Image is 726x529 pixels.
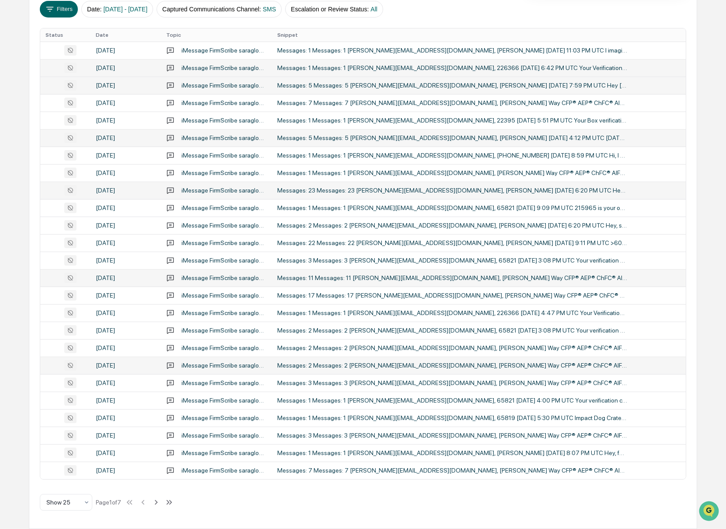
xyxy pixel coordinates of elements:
[96,239,156,246] div: [DATE]
[277,239,627,246] div: Messages: 22 Messages: 22 [PERSON_NAME][EMAIL_ADDRESS][DOMAIN_NAME], [PERSON_NAME] [DATE] 9:11 PM...
[181,397,266,404] div: iMessage FirmScribe saraglobalwealthstrategies.ios Conversation with 65821 1 Message
[96,134,156,141] div: [DATE]
[277,414,627,421] div: Messages: 1 Messages: 1 [PERSON_NAME][EMAIL_ADDRESS][DOMAIN_NAME], 65819 [DATE] 5:30 PM UTC Impac...
[181,152,266,159] div: iMessage FirmScribe saraglobalwealthstrategies.ios Conversation with 15183940988 1 Message
[96,169,156,176] div: [DATE]
[272,28,686,42] th: Snippet
[698,500,722,524] iframe: Open customer support
[181,467,266,474] div: iMessage FirmScribe saraglobalwealthstrategies.ios Conversation with [PERSON_NAME] CFP AEP ChFC A...
[277,449,627,456] div: Messages: 1 Messages: 1 [PERSON_NAME][EMAIL_ADDRESS][DOMAIN_NAME], [PERSON_NAME] [DATE] 8:07 PM U...
[9,67,24,83] img: 1746055101610-c473b297-6a78-478c-a979-82029cc54cd1
[96,432,156,439] div: [DATE]
[181,169,266,176] div: iMessage FirmScribe saraglobalwealthstrategies.ios Conversation with [PERSON_NAME] CFP AEP ChFC A...
[96,397,156,404] div: [DATE]
[5,123,59,139] a: 🔎Data Lookup
[181,257,266,264] div: iMessage FirmScribe saraglobalwealthstrategies.ios Conversation with 65821 3 Messages
[181,82,266,89] div: iMessage FirmScribe saraglobalwealthstrategies.ios Conversation with [PERSON_NAME] 5 Messages
[277,309,627,316] div: Messages: 1 Messages: 1 [PERSON_NAME][EMAIL_ADDRESS][DOMAIN_NAME], 226366 [DATE] 4:47 PM UTC Your...
[96,379,156,386] div: [DATE]
[9,111,16,118] div: 🖐️
[277,257,627,264] div: Messages: 3 Messages: 3 [PERSON_NAME][EMAIL_ADDRESS][DOMAIN_NAME], 65821 [DATE] 3:08 PM UTC Your ...
[277,99,627,106] div: Messages: 7 Messages: 7 [PERSON_NAME][EMAIL_ADDRESS][DOMAIN_NAME], [PERSON_NAME] Way CFP® AEP® Ch...
[96,204,156,211] div: [DATE]
[277,292,627,299] div: Messages: 17 Messages: 17 [PERSON_NAME][EMAIL_ADDRESS][DOMAIN_NAME], [PERSON_NAME] Way CFP® AEP® ...
[91,28,161,42] th: Date
[181,187,266,194] div: iMessage FirmScribe saraglobalwealthstrategies.ios Conversation with [PERSON_NAME] 23 Messages
[181,327,266,334] div: iMessage FirmScribe saraglobalwealthstrategies.ios Conversation with 65821 2 Messages
[96,117,156,124] div: [DATE]
[157,1,282,18] button: Captured Communications Channel:SMS
[96,64,156,71] div: [DATE]
[277,117,627,124] div: Messages: 1 Messages: 1 [PERSON_NAME][EMAIL_ADDRESS][DOMAIN_NAME], 22395 [DATE] 5:51 PM UTC Your ...
[96,222,156,229] div: [DATE]
[181,222,266,229] div: iMessage FirmScribe saraglobalwealthstrategies.ios Conversation with [PERSON_NAME] 2 Messages
[62,148,106,155] a: Powered byPylon
[277,397,627,404] div: Messages: 1 Messages: 1 [PERSON_NAME][EMAIL_ADDRESS][DOMAIN_NAME], 65821 [DATE] 4:00 PM UTC Your ...
[96,47,156,54] div: [DATE]
[181,47,266,54] div: iMessage FirmScribe saraglobalwealthstrategies.ios Conversation with [PERSON_NAME] 1 Message
[96,309,156,316] div: [DATE]
[72,110,108,119] span: Attestations
[181,134,266,141] div: iMessage FirmScribe saraglobalwealthstrategies.ios Conversation with [PERSON_NAME] 5 Messages
[96,449,156,456] div: [DATE]
[277,134,627,141] div: Messages: 5 Messages: 5 [PERSON_NAME][EMAIL_ADDRESS][DOMAIN_NAME], [PERSON_NAME] [DATE] 4:12 PM U...
[181,292,266,299] div: iMessage FirmScribe saraglobalwealthstrategies.ios Conversation with [PERSON_NAME] CFP AEP ChFC A...
[181,99,266,106] div: iMessage FirmScribe saraglobalwealthstrategies.ios Conversation with [PERSON_NAME] CFP AEP ChFC A...
[96,99,156,106] div: [DATE]
[96,362,156,369] div: [DATE]
[81,1,153,18] button: Date:[DATE] - [DATE]
[181,239,266,246] div: iMessage FirmScribe saraglobalwealthstrategies.ios Conversation with [PERSON_NAME] 22 Messages
[277,362,627,369] div: Messages: 2 Messages: 2 [PERSON_NAME][EMAIL_ADDRESS][DOMAIN_NAME], [PERSON_NAME] Way CFP® AEP® Ch...
[277,327,627,334] div: Messages: 2 Messages: 2 [PERSON_NAME][EMAIL_ADDRESS][DOMAIN_NAME], 65821 [DATE] 3:08 PM UTC Your ...
[181,344,266,351] div: iMessage FirmScribe saraglobalwealthstrategies.ios Conversation with [PERSON_NAME] CFP AEP ChFC A...
[277,274,627,281] div: Messages: 11 Messages: 11 [PERSON_NAME][EMAIL_ADDRESS][DOMAIN_NAME], [PERSON_NAME] Way CFP® AEP® ...
[96,467,156,474] div: [DATE]
[40,28,91,42] th: Status
[370,6,377,13] span: All
[96,292,156,299] div: [DATE]
[277,344,627,351] div: Messages: 2 Messages: 2 [PERSON_NAME][EMAIL_ADDRESS][DOMAIN_NAME], [PERSON_NAME] Way CFP® AEP® Ch...
[181,274,266,281] div: iMessage FirmScribe saraglobalwealthstrategies.ios Conversation with [PERSON_NAME] CFP AEP ChFC A...
[96,274,156,281] div: [DATE]
[277,169,627,176] div: Messages: 1 Messages: 1 [PERSON_NAME][EMAIL_ADDRESS][DOMAIN_NAME], [PERSON_NAME] Way CFP® AEP® Ch...
[277,47,627,54] div: Messages: 1 Messages: 1 [PERSON_NAME][EMAIL_ADDRESS][DOMAIN_NAME], [PERSON_NAME] [DATE] 11:03 PM ...
[181,379,266,386] div: iMessage FirmScribe saraglobalwealthstrategies.ios Conversation with [PERSON_NAME] CFP AEP ChFC A...
[96,82,156,89] div: [DATE]
[181,117,266,124] div: iMessage FirmScribe saraglobalwealthstrategies.ios Conversation with 22395 1 Message
[161,28,272,42] th: Topic
[103,6,147,13] span: [DATE] - [DATE]
[96,414,156,421] div: [DATE]
[149,70,159,80] button: Start new chat
[277,152,627,159] div: Messages: 1 Messages: 1 [PERSON_NAME][EMAIL_ADDRESS][DOMAIN_NAME], [PHONE_NUMBER] [DATE] 8:59 PM ...
[277,82,627,89] div: Messages: 5 Messages: 5 [PERSON_NAME][EMAIL_ADDRESS][DOMAIN_NAME], [PERSON_NAME] [DATE] 7:59 PM U...
[63,111,70,118] div: 🗄️
[263,6,276,13] span: SMS
[40,1,78,18] button: Filters
[181,432,266,439] div: iMessage FirmScribe saraglobalwealthstrategies.ios Conversation with [PERSON_NAME] CFP AEP ChFC A...
[181,64,266,71] div: iMessage FirmScribe saraglobalwealthstrategies.ios Conversation with 226366 1 Message
[9,128,16,135] div: 🔎
[277,64,627,71] div: Messages: 1 Messages: 1 [PERSON_NAME][EMAIL_ADDRESS][DOMAIN_NAME], 226366 [DATE] 6:42 PM UTC Your...
[30,76,111,83] div: We're available if you need us!
[181,414,266,421] div: iMessage FirmScribe saraglobalwealthstrategies.ios Conversation with 65819 1 Message
[277,222,627,229] div: Messages: 2 Messages: 2 [PERSON_NAME][EMAIL_ADDRESS][DOMAIN_NAME], [PERSON_NAME] [DATE] 6:20 PM U...
[17,127,55,136] span: Data Lookup
[181,362,266,369] div: iMessage FirmScribe saraglobalwealthstrategies.ios Conversation with [PERSON_NAME] CFP AEP ChFC A...
[181,204,266,211] div: iMessage FirmScribe saraglobalwealthstrategies.ios Conversation with 65821 1 Message
[87,148,106,155] span: Pylon
[277,379,627,386] div: Messages: 3 Messages: 3 [PERSON_NAME][EMAIL_ADDRESS][DOMAIN_NAME], [PERSON_NAME] Way CFP® AEP® Ch...
[5,107,60,123] a: 🖐️Preclearance
[277,187,627,194] div: Messages: 23 Messages: 23 [PERSON_NAME][EMAIL_ADDRESS][DOMAIN_NAME], [PERSON_NAME] [DATE] 6:20 PM...
[9,18,159,32] p: How can we help?
[277,204,627,211] div: Messages: 1 Messages: 1 [PERSON_NAME][EMAIL_ADDRESS][DOMAIN_NAME], 65821 [DATE] 9:09 PM UTC 21596...
[96,187,156,194] div: [DATE]
[30,67,143,76] div: Start new chat
[96,344,156,351] div: [DATE]
[17,110,56,119] span: Preclearance
[96,327,156,334] div: [DATE]
[277,432,627,439] div: Messages: 3 Messages: 3 [PERSON_NAME][EMAIL_ADDRESS][DOMAIN_NAME], [PERSON_NAME] Way CFP® AEP® Ch...
[181,309,266,316] div: iMessage FirmScribe saraglobalwealthstrategies.ios Conversation with 226366 1 Message
[23,40,144,49] input: Clear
